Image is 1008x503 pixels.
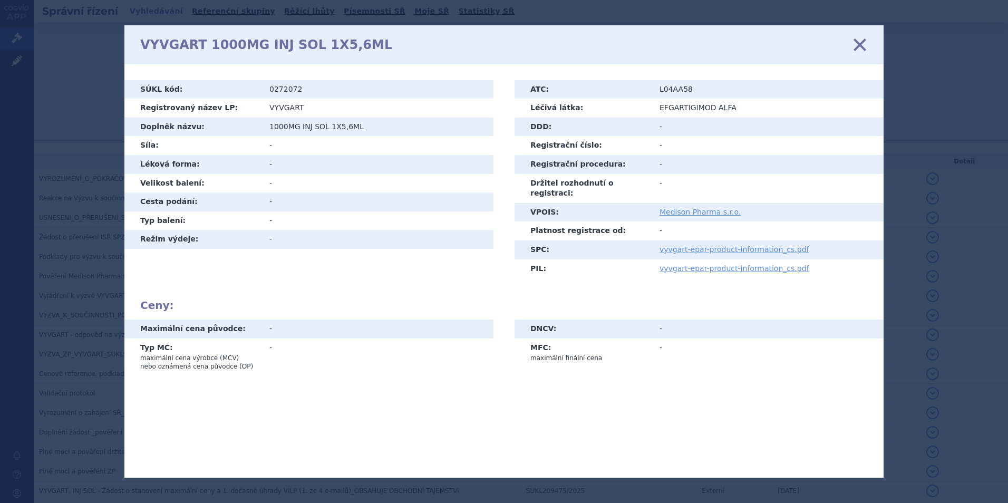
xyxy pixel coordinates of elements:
td: - [652,118,884,137]
td: - [261,174,493,193]
a: vyvgart-epar-product-information_cs.pdf [660,245,809,254]
th: VPOIS: [515,203,652,222]
th: Léčivá látka: [515,99,652,118]
td: - [652,174,884,203]
th: Platnost registrace od: [515,221,652,240]
th: Maximální cena původce: [124,320,261,338]
td: - [652,320,884,338]
td: - [261,192,493,211]
th: SÚKL kód: [124,80,261,99]
td: - [652,155,884,174]
th: DDD: [515,118,652,137]
th: MFC: [515,338,652,367]
a: zavřít [852,37,868,53]
th: Registrovaný název LP: [124,99,261,118]
th: Doplněk názvu: [124,118,261,137]
th: ATC: [515,80,652,99]
th: DNCV: [515,320,652,338]
th: Registrační procedura: [515,155,652,174]
td: VYVGART [261,99,493,118]
th: Typ MC: [124,338,261,375]
td: - [261,155,493,174]
p: maximální finální cena [530,354,644,362]
td: 0272072 [261,80,493,99]
td: - [261,230,493,249]
h2: Ceny: [140,299,868,312]
td: - [652,136,884,155]
div: - [269,324,486,334]
a: Medison Pharma s.r.o. [660,208,741,216]
th: SPC: [515,240,652,259]
h1: VYVGART 1000MG INJ SOL 1X5,6ML [140,37,392,53]
a: vyvgart-epar-product-information_cs.pdf [660,264,809,273]
th: Registrační číslo: [515,136,652,155]
td: L04AA58 [652,80,884,99]
th: Velikost balení: [124,174,261,193]
th: Léková forma: [124,155,261,174]
th: Držitel rozhodnutí o registraci: [515,174,652,203]
td: - [261,136,493,155]
p: maximální cena výrobce (MCV) nebo oznámená cena původce (OP) [140,354,254,371]
th: Režim výdeje: [124,230,261,249]
td: - [261,338,493,375]
th: Síla: [124,136,261,155]
td: - [261,211,493,230]
td: EFGARTIGIMOD ALFA [652,99,884,118]
th: PIL: [515,259,652,278]
td: - [652,338,884,367]
td: - [652,221,884,240]
th: Typ balení: [124,211,261,230]
td: 1000MG INJ SOL 1X5,6ML [261,118,493,137]
th: Cesta podání: [124,192,261,211]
